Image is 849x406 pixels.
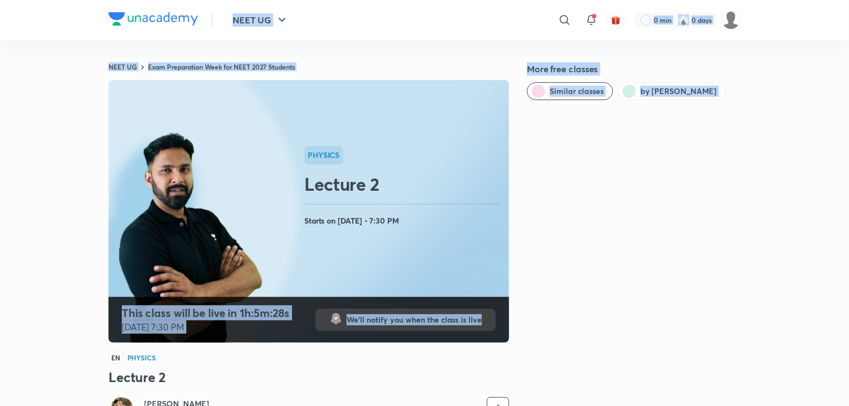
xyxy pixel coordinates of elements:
button: We'll notify you when the class is live [315,309,496,331]
span: We'll notify you when the class is live [347,314,482,325]
button: avatar [607,11,625,29]
h5: More free classes [527,62,741,76]
a: Company Logo [108,12,198,28]
button: by Anupam Upadhayay [618,82,726,100]
h2: Lecture 2 [304,173,505,195]
p: [DATE] 7:30 PM [122,320,289,334]
a: Exam Preparation Week for NEET 2027 Students [148,62,295,71]
img: Company Logo [108,12,198,26]
img: Sakshi [722,11,741,29]
button: Similar classes [527,82,613,100]
img: avatar [611,15,621,25]
h3: Lecture 2 [108,368,509,386]
button: NEET UG [226,9,295,31]
span: EN [108,351,123,364]
h4: Physics [127,354,156,361]
span: by Anupam Upadhayay [640,86,717,97]
h4: This class will be live in 1h:5m:28s [122,306,289,320]
img: streak [678,14,689,26]
h4: Starts on [DATE] • 7:30 PM [304,214,505,228]
a: NEET UG [108,62,137,71]
span: Similar classes [550,86,604,97]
